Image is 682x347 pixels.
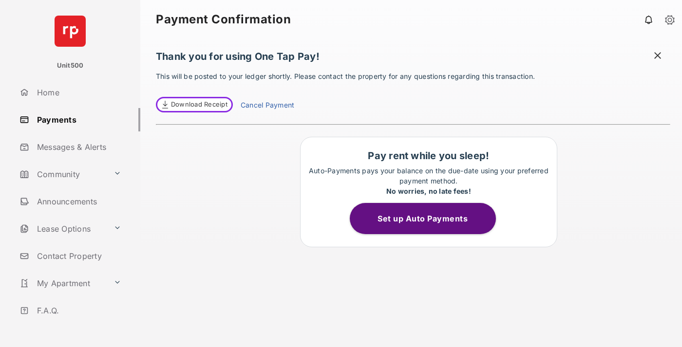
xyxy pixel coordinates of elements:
[16,135,140,159] a: Messages & Alerts
[16,244,140,268] a: Contact Property
[16,81,140,104] a: Home
[16,190,140,213] a: Announcements
[16,163,110,186] a: Community
[156,14,291,25] strong: Payment Confirmation
[55,16,86,47] img: svg+xml;base64,PHN2ZyB4bWxucz0iaHR0cDovL3d3dy53My5vcmcvMjAwMC9zdmciIHdpZHRoPSI2NCIgaGVpZ2h0PSI2NC...
[350,203,496,234] button: Set up Auto Payments
[350,214,508,223] a: Set up Auto Payments
[305,150,552,162] h1: Pay rent while you sleep!
[156,97,233,112] a: Download Receipt
[57,61,84,71] p: Unit500
[16,272,110,295] a: My Apartment
[16,108,140,131] a: Payments
[305,165,552,196] p: Auto-Payments pays your balance on the due-date using your preferred payment method.
[156,71,670,112] p: This will be posted to your ledger shortly. Please contact the property for any questions regardi...
[16,299,140,322] a: F.A.Q.
[171,100,227,110] span: Download Receipt
[305,186,552,196] div: No worries, no late fees!
[16,217,110,240] a: Lease Options
[241,100,294,112] a: Cancel Payment
[156,51,670,67] h1: Thank you for using One Tap Pay!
